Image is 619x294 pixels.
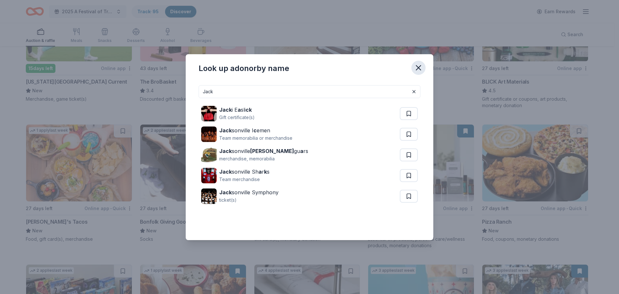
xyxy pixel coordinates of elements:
[219,189,232,196] strong: Jack
[219,147,308,155] div: sonville gu rs
[199,63,289,74] div: Look up a donor by name
[219,155,308,163] div: merchandise, memorabilia
[219,168,270,176] div: sonville Sh r s
[259,168,262,175] strong: a
[219,106,232,113] strong: Jack
[246,106,252,113] strong: ck
[219,114,255,121] div: Gift certificate(s)
[201,147,217,163] img: Image for Jacksonville Jaguars
[219,148,232,154] strong: Jack
[219,106,255,114] div: i E sli
[219,134,292,142] div: Team memorabilia or merchandise
[300,148,303,154] strong: a
[201,168,217,183] img: Image for Jacksonville Sharks
[219,196,279,204] div: ticket(s)
[219,168,232,175] strong: Jack
[201,127,217,142] img: Image for Jacksonville Icemen
[264,168,267,175] strong: k
[201,188,217,204] img: Image for Jacksonville Symphony
[219,127,232,134] strong: Jack
[199,85,420,98] input: Search
[201,106,217,121] img: Image for Jacki Easlick
[219,188,279,196] div: sonville Symphony
[238,106,241,113] strong: a
[219,176,270,183] div: Team merchandise
[219,127,292,134] div: sonville I emen
[250,148,294,154] strong: [PERSON_NAME]
[253,127,257,134] strong: c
